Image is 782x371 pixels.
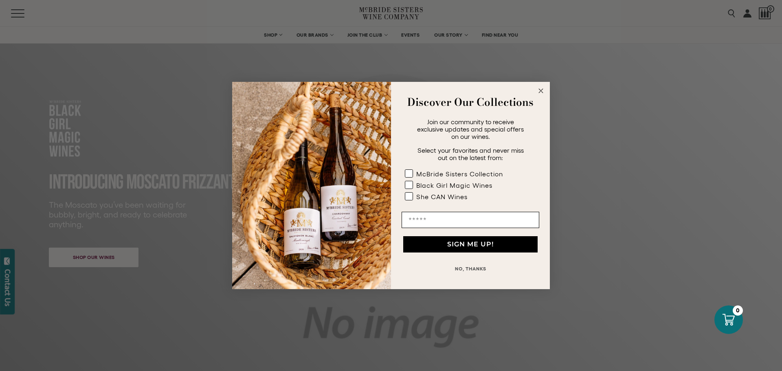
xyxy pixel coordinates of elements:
span: Join our community to receive exclusive updates and special offers on our wines. [417,118,524,140]
div: Black Girl Magic Wines [416,182,492,189]
div: 0 [733,305,743,316]
span: Select your favorites and never miss out on the latest from: [417,147,524,161]
div: McBride Sisters Collection [416,170,503,178]
img: 42653730-7e35-4af7-a99d-12bf478283cf.jpeg [232,82,391,289]
button: NO, THANKS [402,261,539,277]
strong: Discover Our Collections [407,94,534,110]
div: She CAN Wines [416,193,468,200]
button: SIGN ME UP! [403,236,538,252]
button: Close dialog [536,86,546,96]
input: Email [402,212,539,228]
